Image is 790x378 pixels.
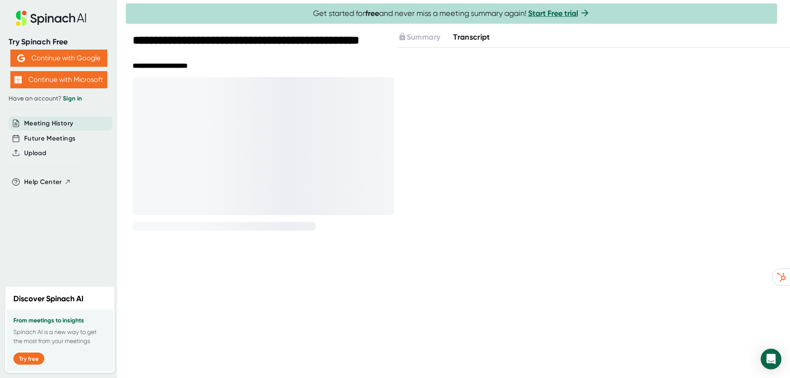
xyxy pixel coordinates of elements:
button: Try free [13,353,44,365]
button: Transcript [453,31,490,43]
button: Upload [24,148,46,158]
h3: From meetings to insights [13,317,106,324]
button: Help Center [24,177,71,187]
button: Continue with Microsoft [10,71,107,88]
a: Start Free trial [528,9,578,18]
a: Sign in [63,95,82,102]
div: Try Spinach Free [9,37,109,47]
p: Spinach AI is a new way to get the most from your meetings [13,328,106,346]
span: Transcript [453,32,490,42]
button: Meeting History [24,119,73,128]
span: Summary [407,32,440,42]
div: Upgrade to access [398,31,453,43]
div: Open Intercom Messenger [761,349,781,369]
h2: Discover Spinach AI [13,293,84,305]
img: Aehbyd4JwY73AAAAAElFTkSuQmCC [17,54,25,62]
div: Have an account? [9,95,109,103]
b: free [365,9,379,18]
span: Get started for and never miss a meeting summary again! [313,9,590,19]
button: Future Meetings [24,134,75,144]
span: Help Center [24,177,62,187]
button: Summary [398,31,440,43]
button: Continue with Google [10,50,107,67]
